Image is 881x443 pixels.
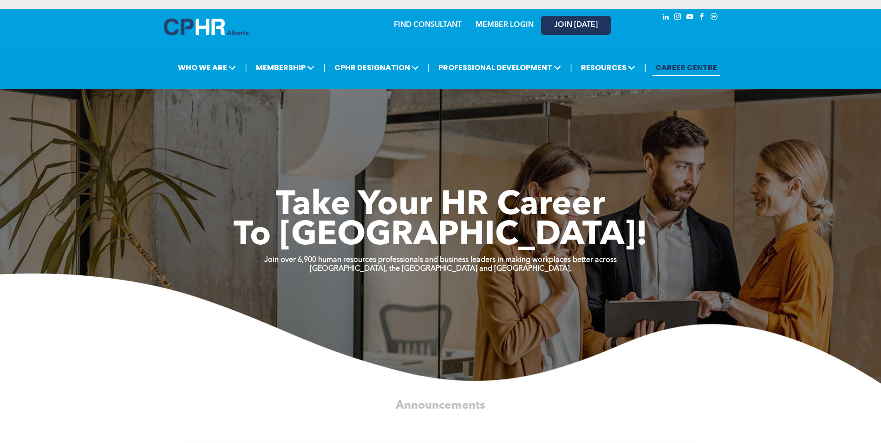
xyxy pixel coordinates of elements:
span: Announcements [396,400,485,411]
span: Take Your HR Career [276,189,605,222]
strong: Join over 6,900 human resources professionals and business leaders in making workplaces better ac... [264,256,617,264]
a: instagram [673,12,683,24]
a: youtube [685,12,695,24]
li: | [644,58,646,77]
img: A blue and white logo for cp alberta [164,19,248,35]
a: CAREER CENTRE [653,59,720,76]
span: WHO WE ARE [175,59,239,76]
span: To [GEOGRAPHIC_DATA]! [234,219,648,253]
a: facebook [697,12,707,24]
a: linkedin [661,12,671,24]
li: | [323,58,326,77]
a: MEMBER LOGIN [476,21,534,29]
a: FIND CONSULTANT [394,21,462,29]
li: | [428,58,430,77]
li: | [245,58,247,77]
span: PROFESSIONAL DEVELOPMENT [436,59,564,76]
a: Social network [709,12,719,24]
span: MEMBERSHIP [253,59,317,76]
span: JOIN [DATE] [554,21,598,30]
strong: [GEOGRAPHIC_DATA], the [GEOGRAPHIC_DATA] and [GEOGRAPHIC_DATA]. [310,265,572,273]
span: CPHR DESIGNATION [332,59,422,76]
li: | [570,58,572,77]
span: RESOURCES [578,59,638,76]
a: JOIN [DATE] [541,16,611,35]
